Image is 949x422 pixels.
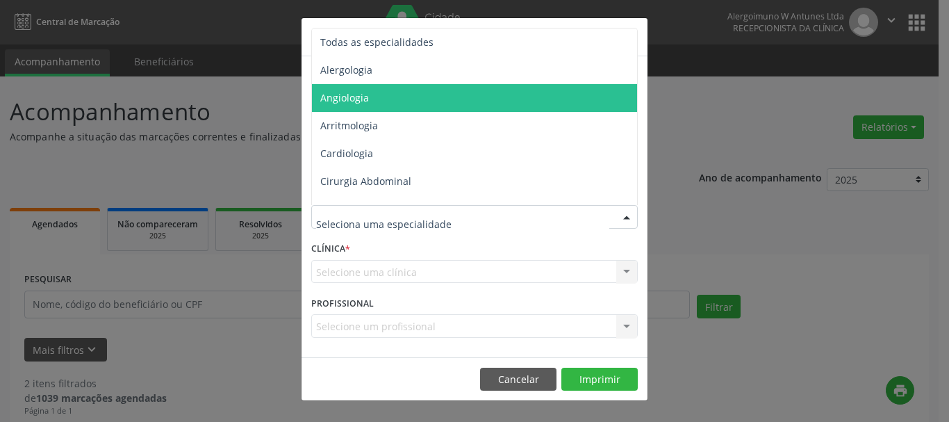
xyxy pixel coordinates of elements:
[480,368,556,391] button: Cancelar
[316,210,609,238] input: Seleciona uma especialidade
[620,18,647,52] button: Close
[311,238,350,260] label: CLÍNICA
[320,91,369,104] span: Angiologia
[320,35,434,49] span: Todas as especialidades
[320,147,373,160] span: Cardiologia
[311,293,374,314] label: PROFISSIONAL
[320,175,411,188] span: Cirurgia Abdominal
[320,202,406,216] span: Cirurgia Bariatrica
[320,63,372,76] span: Alergologia
[320,119,378,132] span: Arritmologia
[561,368,638,391] button: Imprimir
[311,28,470,46] h5: Relatório de agendamentos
